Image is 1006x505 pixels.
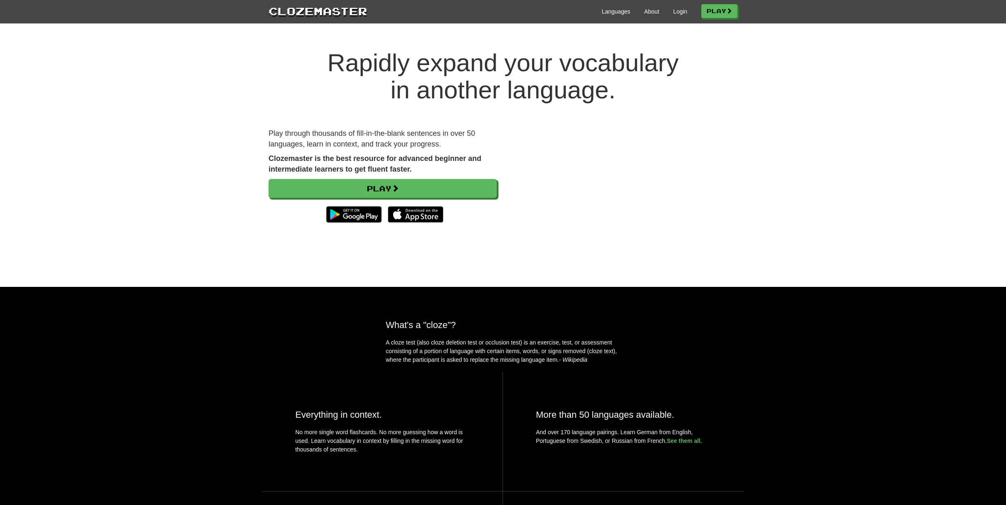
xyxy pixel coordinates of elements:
h2: What's a "cloze"? [386,320,620,330]
h2: Everything in context. [295,410,470,420]
img: Get it on Google Play [322,202,386,227]
a: Play [269,179,497,198]
a: Play [701,4,737,18]
a: Languages [602,7,630,16]
h2: More than 50 languages available. [536,410,711,420]
em: - Wikipedia [559,356,587,363]
a: Login [673,7,687,16]
p: Play through thousands of fill-in-the-blank sentences in over 50 languages, learn in context, and... [269,128,497,149]
p: And over 170 language pairings. Learn German from English, Portuguese from Swedish, or Russian fr... [536,428,711,445]
strong: Clozemaster is the best resource for advanced beginner and intermediate learners to get fluent fa... [269,154,481,173]
p: A cloze test (also cloze deletion test or occlusion test) is an exercise, test, or assessment con... [386,338,620,364]
a: Clozemaster [269,3,367,19]
img: Download_on_the_App_Store_Badge_US-UK_135x40-25178aeef6eb6b83b96f5f2d004eda3bffbb37122de64afbaef7... [388,206,443,223]
p: No more single word flashcards. No more guessing how a word is used. Learn vocabulary in context ... [295,428,470,458]
a: About [644,7,659,16]
a: See them all. [667,438,702,444]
